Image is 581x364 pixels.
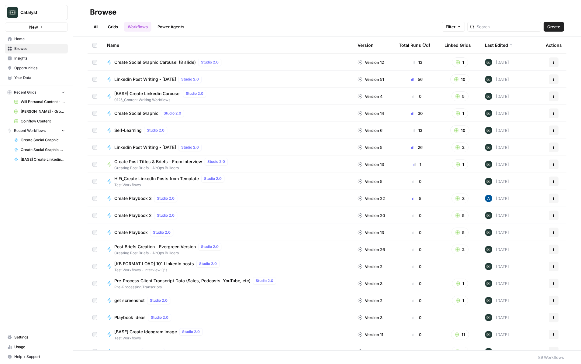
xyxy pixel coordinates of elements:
[144,349,162,354] span: Studio 2.0
[442,22,465,32] button: Filter
[399,161,435,167] div: 1
[358,246,385,252] div: Version 26
[201,60,219,65] span: Studio 2.0
[90,7,116,17] div: Browse
[5,88,68,97] button: Recent Grids
[107,348,348,355] a: Find an ideaStudio 2.0
[485,161,509,168] div: [DATE]
[446,24,455,30] span: Filter
[5,126,68,135] button: Recent Workflows
[107,314,348,321] a: Playbook IdeasStudio 2.0
[114,76,176,82] span: Linkedin Post Writing - [DATE]
[485,348,492,355] img: lkqc6w5wqsmhugm7jkiokl0d6w4g
[485,331,492,338] img: lkqc6w5wqsmhugm7jkiokl0d6w4g
[399,280,435,287] div: 0
[399,110,435,116] div: 30
[107,144,348,151] a: Linkedin Post Writing - [DATE]Studio 2.0
[14,90,36,95] span: Recent Grids
[451,194,469,203] button: 3
[485,93,509,100] div: [DATE]
[358,93,383,99] div: Version 4
[207,159,225,164] span: Studio 2.0
[358,59,384,65] div: Version 12
[90,22,102,32] a: All
[485,195,492,202] img: he81ibor8lsei4p3qvg4ugbvimgp
[399,178,435,184] div: 0
[399,246,435,252] div: 0
[399,212,435,218] div: 0
[7,7,18,18] img: Catalyst Logo
[186,91,203,96] span: Studio 2.0
[107,90,348,103] a: [BASE] Create Linkedin CarouselStudio 2.00125_Content Writing Workflows
[14,354,65,359] span: Help + Support
[485,280,492,287] img: lkqc6w5wqsmhugm7jkiokl0d6w4g
[21,157,65,162] span: [BASE] Create Linkedin Carousel
[14,344,65,350] span: Usage
[358,76,384,82] div: Version 51
[107,212,348,219] a: Create Playbook 2Studio 2.0
[399,349,435,355] div: 0
[399,263,435,270] div: 0
[399,37,430,53] div: Total Runs (7d)
[107,229,348,236] a: Create PlaybookStudio 2.0
[485,314,509,321] div: [DATE]
[5,22,68,32] button: New
[114,144,176,150] span: Linkedin Post Writing - [DATE]
[14,75,65,81] span: Your Data
[114,176,199,182] span: HiFi_Create LinkedIn Posts from Template
[485,229,492,236] img: lkqc6w5wqsmhugm7jkiokl0d6w4g
[151,315,168,320] span: Studio 2.0
[107,37,348,53] div: Name
[485,212,509,219] div: [DATE]
[114,329,177,335] span: [BASE] Create ideogram image
[11,107,68,116] a: [PERSON_NAME] - Ground Content - [DATE]
[114,297,145,304] span: get screenshot
[14,335,65,340] span: Settings
[485,280,509,287] div: [DATE]
[114,97,209,103] span: 0125_Content Writing Workflows
[5,73,68,83] a: Your Data
[399,59,435,65] div: 13
[114,284,278,290] span: Pre-Processing Transcripts
[485,144,509,151] div: [DATE]
[547,24,560,30] span: Create
[114,261,194,267] span: [KB FORMAT LOAD] 101 LinkedIn posts
[451,91,469,101] button: 5
[358,144,382,150] div: Version 5
[157,196,175,201] span: Studio 2.0
[114,229,148,235] span: Create Playbook
[485,127,509,134] div: [DATE]
[107,195,348,202] a: Create Playbook 3Studio 2.0
[399,229,435,235] div: 0
[485,127,492,134] img: lkqc6w5wqsmhugm7jkiokl0d6w4g
[11,145,68,155] a: Create Social Graphic Carousel (8 slide)
[182,329,200,335] span: Studio 2.0
[114,250,224,256] span: Creating Post Briefs - AirOps Builders
[11,97,68,107] a: Will Personal Content - [DATE]
[107,297,348,304] a: get screenshotStudio 2.0
[164,111,181,116] span: Studio 2.0
[20,9,57,15] span: Catalyst
[399,127,435,133] div: 13
[114,91,181,97] span: [BASE] Create Linkedin Carousel
[477,24,538,30] input: Search
[358,229,384,235] div: Version 13
[114,212,152,218] span: Create Playbook 2
[544,22,564,32] button: Create
[485,144,492,151] img: lkqc6w5wqsmhugm7jkiokl0d6w4g
[485,229,509,236] div: [DATE]
[5,34,68,44] a: Home
[358,127,382,133] div: Version 6
[114,165,230,171] span: Creating Post Briefs - AirOps Builders
[107,76,348,83] a: Linkedin Post Writing - [DATE]Studio 2.0
[29,24,38,30] span: New
[485,263,492,270] img: lkqc6w5wqsmhugm7jkiokl0d6w4g
[399,93,435,99] div: 0
[107,110,348,117] a: Create Social GraphicStudio 2.0
[485,59,492,66] img: lkqc6w5wqsmhugm7jkiokl0d6w4g
[485,246,492,253] img: lkqc6w5wqsmhugm7jkiokl0d6w4g
[114,127,142,133] span: Self-Learning
[5,352,68,362] button: Help + Support
[546,37,562,53] div: Actions
[452,279,468,288] button: 1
